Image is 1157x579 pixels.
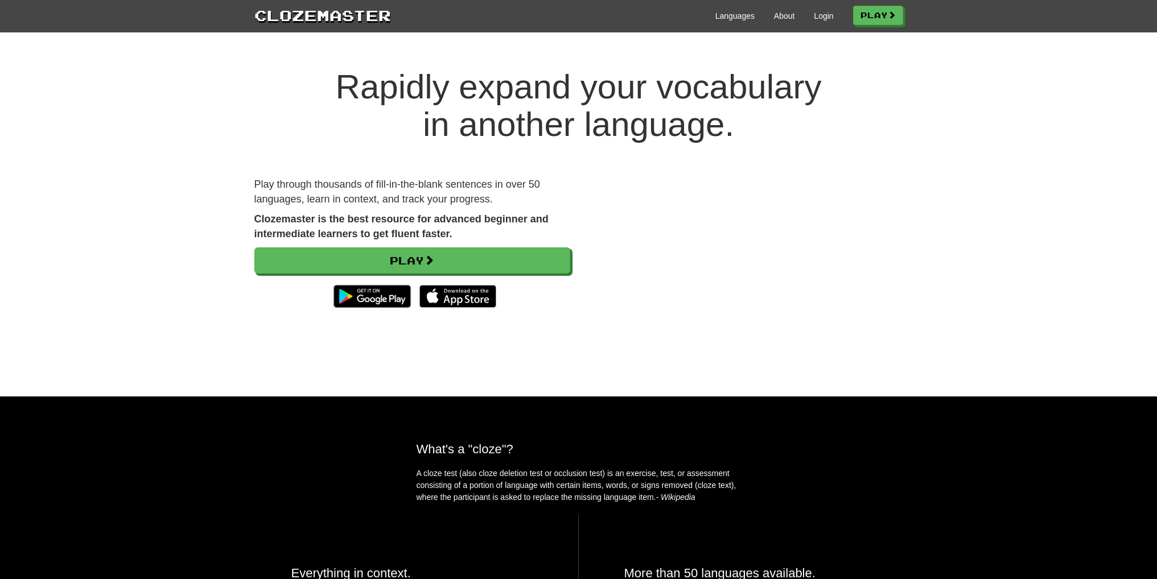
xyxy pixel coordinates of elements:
strong: Clozemaster is the best resource for advanced beginner and intermediate learners to get fluent fa... [254,213,549,239]
a: Play [254,247,570,274]
a: Play [853,6,903,25]
a: About [774,10,795,22]
p: A cloze test (also cloze deletion test or occlusion test) is an exercise, test, or assessment con... [417,468,741,503]
em: - Wikipedia [656,493,695,502]
img: Get it on Google Play [328,279,416,313]
h2: What's a "cloze"? [417,442,741,456]
p: Play through thousands of fill-in-the-blank sentences in over 50 languages, learn in context, and... [254,177,570,206]
a: Clozemaster [254,5,391,26]
a: Languages [715,10,755,22]
img: Download_on_the_App_Store_Badge_US-UK_135x40-25178aeef6eb6b83b96f5f2d004eda3bffbb37122de64afbaef7... [419,285,496,308]
a: Login [814,10,833,22]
